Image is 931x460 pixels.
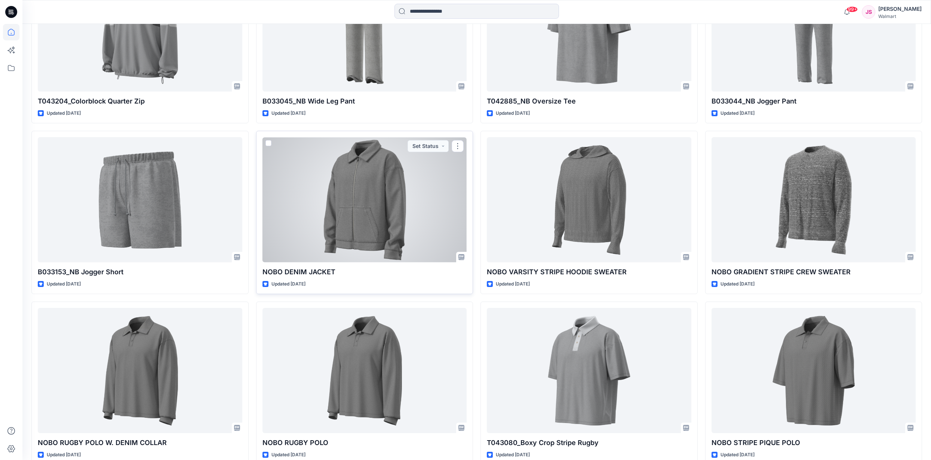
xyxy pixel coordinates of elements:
p: T042885_NB Oversize Tee [487,96,691,106]
p: Updated [DATE] [720,451,755,459]
a: NOBO RUGBY POLO W. DENIM COLLAR [38,308,242,433]
p: NOBO STRIPE PIQUE POLO [712,438,916,448]
p: NOBO GRADIENT STRIPE CREW SWEATER [712,267,916,277]
p: T043080_Boxy Crop Stripe Rugby [487,438,691,448]
div: [PERSON_NAME] [878,4,922,13]
p: NOBO RUGBY POLO W. DENIM COLLAR [38,438,242,448]
div: JS [862,5,875,19]
span: 99+ [846,6,858,12]
p: T043204_Colorblock Quarter Zip [38,96,242,106]
p: Updated [DATE] [720,280,755,288]
a: NOBO GRADIENT STRIPE CREW SWEATER [712,137,916,262]
p: NOBO DENIM JACKET [262,267,467,277]
p: Updated [DATE] [496,280,530,288]
p: Updated [DATE] [47,280,81,288]
a: B033153_NB Jogger Short [38,137,242,262]
div: Walmart [878,13,922,19]
p: Updated [DATE] [47,451,81,459]
p: Updated [DATE] [720,109,755,117]
p: Updated [DATE] [47,109,81,117]
p: NOBO RUGBY POLO [262,438,467,448]
p: Updated [DATE] [496,451,530,459]
p: Updated [DATE] [271,451,305,459]
p: B033044_NB Jogger Pant [712,96,916,106]
p: B033045_NB Wide Leg Pant [262,96,467,106]
a: NOBO VARSITY STRIPE HOODIE SWEATER [487,137,691,262]
a: NOBO RUGBY POLO [262,308,467,433]
a: T043080_Boxy Crop Stripe Rugby [487,308,691,433]
p: Updated [DATE] [271,109,305,117]
p: NOBO VARSITY STRIPE HOODIE SWEATER [487,267,691,277]
p: Updated [DATE] [496,109,530,117]
p: B033153_NB Jogger Short [38,267,242,277]
a: NOBO STRIPE PIQUE POLO [712,308,916,433]
p: Updated [DATE] [271,280,305,288]
a: NOBO DENIM JACKET [262,137,467,262]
